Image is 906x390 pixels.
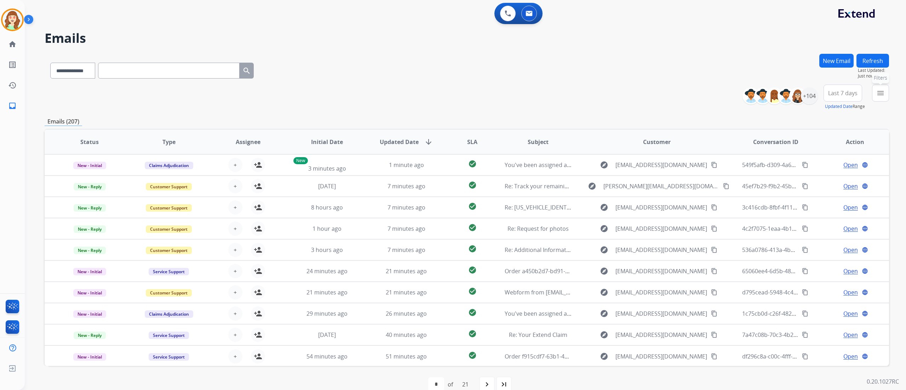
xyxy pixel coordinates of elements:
[862,204,868,211] mat-icon: language
[843,246,858,254] span: Open
[711,225,717,232] mat-icon: content_copy
[828,92,858,94] span: Last 7 days
[311,203,343,211] span: 8 hours ago
[843,331,858,339] span: Open
[643,138,671,146] span: Customer
[615,267,707,275] span: [EMAIL_ADDRESS][DOMAIN_NAME]
[149,332,189,339] span: Service Support
[146,247,192,254] span: Customer Support
[228,306,242,321] button: +
[588,182,596,190] mat-icon: explore
[254,267,262,275] mat-icon: person_add
[254,203,262,212] mat-icon: person_add
[843,161,858,169] span: Open
[254,288,262,297] mat-icon: person_add
[802,225,808,232] mat-icon: content_copy
[505,267,630,275] span: Order a450b2d7-bd91-4eb8-a75e-c5c4ddbf82f5
[145,162,193,169] span: Claims Adjudication
[146,204,192,212] span: Customer Support
[802,332,808,338] mat-icon: content_copy
[467,138,477,146] span: SLA
[468,351,477,360] mat-icon: check_circle
[228,243,242,257] button: +
[73,353,106,361] span: New - Initial
[306,310,348,317] span: 29 minutes ago
[505,203,620,211] span: Re: [US_VEHICLE_IDENTIFICATION_NUMBER]
[386,352,427,360] span: 51 minutes ago
[802,204,808,211] mat-icon: content_copy
[615,161,707,169] span: [EMAIL_ADDRESS][DOMAIN_NAME]
[802,353,808,360] mat-icon: content_copy
[468,202,477,211] mat-icon: check_circle
[615,246,707,254] span: [EMAIL_ADDRESS][DOMAIN_NAME]
[505,161,727,169] span: You've been assigned a new service order: 7c410ae7-3c63-4347-b80f-1b9cb618cb1d
[254,182,262,190] mat-icon: person_add
[468,266,477,274] mat-icon: check_circle
[149,353,189,361] span: Service Support
[308,165,346,172] span: 3 minutes ago
[8,81,17,90] mat-icon: history
[386,267,427,275] span: 21 minutes ago
[843,288,858,297] span: Open
[876,89,885,97] mat-icon: menu
[8,61,17,69] mat-icon: list_alt
[615,224,707,233] span: [EMAIL_ADDRESS][DOMAIN_NAME]
[600,246,608,254] mat-icon: explore
[293,157,308,164] p: New
[386,331,427,339] span: 40 minutes ago
[528,138,549,146] span: Subject
[742,267,852,275] span: 65060ee4-6d5b-48e3-bba0-41b9b3bfc810
[858,73,889,79] span: Just now
[872,85,889,102] button: Filters
[802,183,808,189] mat-icon: content_copy
[228,349,242,363] button: +
[468,160,477,168] mat-icon: check_circle
[742,331,851,339] span: 7a47c08b-70c3-4b20-9404-aeca62733c2b
[874,74,887,81] span: Filters
[615,331,707,339] span: [EMAIL_ADDRESS][DOMAIN_NAME]
[389,161,424,169] span: 1 minute ago
[318,331,336,339] span: [DATE]
[856,54,889,68] button: Refresh
[862,162,868,168] mat-icon: language
[388,246,425,254] span: 7 minutes ago
[74,247,106,254] span: New - Reply
[505,352,629,360] span: Order f915cdf7-63b1-4925-9b11-1f7bd9bde86a
[73,162,106,169] span: New - Initial
[862,332,868,338] mat-icon: language
[843,182,858,190] span: Open
[234,161,237,169] span: +
[228,222,242,236] button: +
[742,161,848,169] span: 549f5afb-d309-4a66-bdff-d4e276907390
[801,87,818,104] div: +104
[306,288,348,296] span: 21 minutes ago
[615,288,707,297] span: [EMAIL_ADDRESS][DOMAIN_NAME]
[80,138,99,146] span: Status
[312,225,342,233] span: 1 hour ago
[500,380,508,389] mat-icon: last_page
[742,182,848,190] span: 45ef7b29-f9b2-45b4-8eef-749710235436
[74,332,106,339] span: New - Reply
[505,310,728,317] span: You've been assigned a new service order: 53e2b253-c63a-4c97-ae55-672be5d56336
[73,268,106,275] span: New - Initial
[254,246,262,254] mat-icon: person_add
[234,203,237,212] span: +
[825,104,853,109] button: Updated Date
[45,117,82,126] p: Emails (207)
[74,183,106,190] span: New - Reply
[509,331,567,339] span: Re: Your Extend Claim
[73,289,106,297] span: New - Initial
[742,310,850,317] span: 1c75cb0d-c26f-4828-88be-cda1d23ed991
[228,264,242,278] button: +
[819,54,854,68] button: New Email
[615,203,707,212] span: [EMAIL_ADDRESS][DOMAIN_NAME]
[862,183,868,189] mat-icon: language
[228,179,242,193] button: +
[843,224,858,233] span: Open
[711,268,717,274] mat-icon: content_copy
[742,352,845,360] span: df296c8a-c00c-4fff-9b41-29e7e52a4e4c
[254,309,262,318] mat-icon: person_add
[600,161,608,169] mat-icon: explore
[862,289,868,296] mat-icon: language
[603,182,719,190] span: [PERSON_NAME][EMAIL_ADDRESS][DOMAIN_NAME]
